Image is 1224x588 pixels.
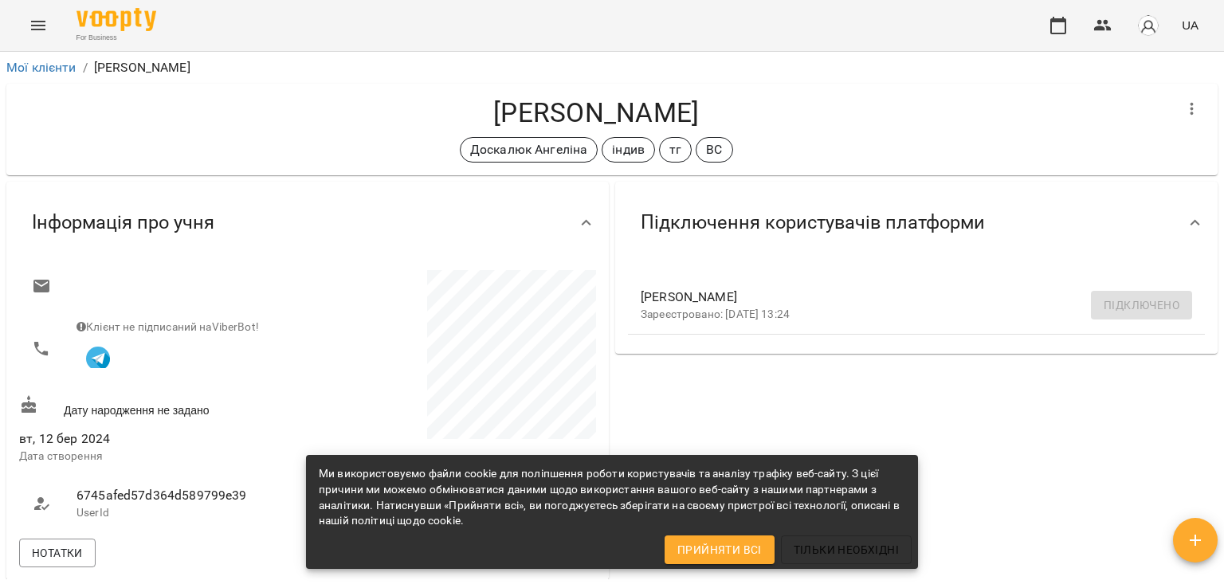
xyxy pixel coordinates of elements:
div: Підключення користувачів платформи [615,182,1218,264]
span: For Business [76,33,156,43]
button: Menu [19,6,57,45]
div: Дату народження не задано [16,392,308,421]
button: UA [1175,10,1205,40]
span: Інформація про учня [32,210,214,235]
p: Зареєстровано: [DATE] 13:24 [641,307,1167,323]
span: Клієнт не підписаний на ViberBot! [76,320,259,333]
button: Нотатки [19,539,96,567]
button: Тільки необхідні [781,535,912,564]
p: Дата створення [19,449,304,465]
img: Voopty Logo [76,8,156,31]
p: індив [612,140,645,159]
h4: [PERSON_NAME] [19,96,1173,129]
span: Підключення користувачів платформи [641,210,985,235]
button: Клієнт підписаний на VooptyBot [76,335,120,378]
img: avatar_s.png [1137,14,1159,37]
p: UserId [76,505,292,521]
span: Прийняти всі [677,540,762,559]
div: тг [659,137,692,163]
div: індив [602,137,655,163]
div: Інформація про учня [6,182,609,264]
nav: breadcrumb [6,58,1218,77]
p: тг [669,140,681,159]
div: Ми використовуємо файли cookie для поліпшення роботи користувачів та аналізу трафіку веб-сайту. З... [319,460,905,535]
span: [PERSON_NAME] [641,288,1167,307]
span: 6745afed57d364d589799e39 [76,486,292,505]
div: Доскалюк Ангеліна [460,137,598,163]
li: / [83,58,88,77]
span: Нотатки [32,543,83,563]
span: вт, 12 бер 2024 [19,429,304,449]
a: Мої клієнти [6,60,76,75]
div: ВС [696,137,732,163]
button: Прийняти всі [665,535,775,564]
img: Telegram [86,347,110,370]
p: ВС [706,140,722,159]
span: Тільки необхідні [794,540,899,559]
p: Доскалюк Ангеліна [470,140,588,159]
span: UA [1182,17,1198,33]
p: [PERSON_NAME] [94,58,190,77]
